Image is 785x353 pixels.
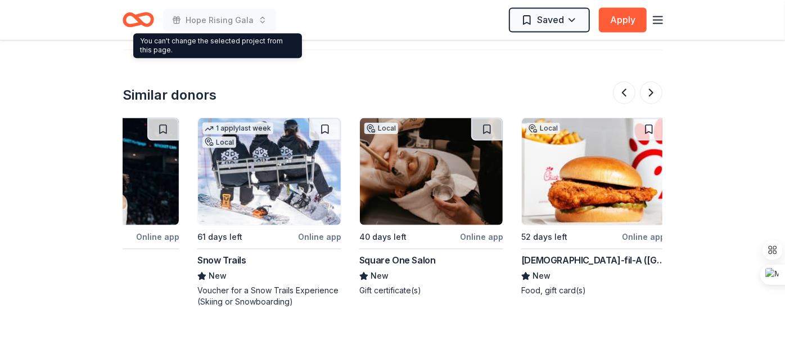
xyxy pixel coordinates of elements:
div: Similar donors [123,86,216,104]
a: Image for Chick-fil-A (Strongsville)Local52 days leftOnline app[DEMOGRAPHIC_DATA]-fil-A ([GEOGRAP... [521,118,665,297]
div: Online app [298,230,341,244]
div: Snow Trails [197,254,246,267]
div: 61 days left [197,231,242,244]
div: Gift certificate(s) [359,285,503,297]
a: Home [123,7,154,33]
div: Online app [136,230,179,244]
div: You can't change the selected project from this page. [133,33,302,58]
img: Image for Square One Salon [360,118,503,225]
button: Saved [509,8,590,33]
a: Image for Square One SalonLocal40 days leftOnline appSquare One SalonNewGift certificate(s) [359,118,503,297]
div: Square One Salon [359,254,436,267]
img: Image for Chick-fil-A (Strongsville) [522,118,665,225]
a: Image for Snow Trails1 applylast weekLocal61 days leftOnline appSnow TrailsNewVoucher for a Snow ... [197,118,341,308]
span: Hope Rising Gala [186,14,254,27]
span: New [209,270,227,283]
div: Voucher for a Snow Trails Experience (Skiing or Snowboarding) [197,285,341,308]
div: 40 days left [359,231,407,244]
div: 1 apply last week [202,123,273,135]
div: 52 days left [521,231,567,244]
div: Food, gift card(s) [521,285,665,297]
img: Image for Snow Trails [198,118,341,225]
span: New [371,270,389,283]
div: Local [202,137,236,148]
span: New [533,270,551,283]
span: Saved [537,12,564,27]
div: Local [364,123,398,134]
button: Hope Rising Gala [163,9,276,32]
button: Apply [599,8,647,33]
div: Online app [460,230,503,244]
div: Local [526,123,560,134]
div: Online app [622,230,665,244]
div: [DEMOGRAPHIC_DATA]-fil-A ([GEOGRAPHIC_DATA]) [521,254,665,267]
